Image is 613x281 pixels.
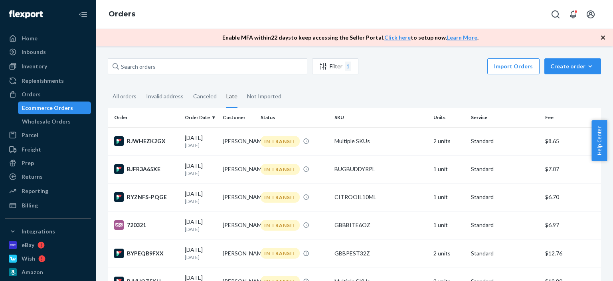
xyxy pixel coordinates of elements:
div: Prep [22,159,34,167]
div: [DATE] [185,134,216,149]
ol: breadcrumbs [102,3,142,26]
p: Standard [471,137,538,145]
td: [PERSON_NAME] [219,211,257,239]
a: Orders [109,10,135,18]
div: IN TRANSIT [261,220,300,231]
a: Freight [5,143,91,156]
div: Inbounds [22,48,46,56]
div: GBBBITE6OZ [334,221,427,229]
a: Ecommerce Orders [18,102,91,114]
button: Import Orders [487,58,540,74]
div: IN TRANSIT [261,248,300,259]
a: Reporting [5,185,91,197]
button: Integrations [5,225,91,238]
td: 2 units [430,127,468,155]
div: BYPEQB9FXX [114,249,178,258]
div: Wholesale Orders [22,118,71,126]
div: Billing [22,201,38,209]
a: Wish [5,252,91,265]
div: Create order [550,62,595,70]
div: GBBPEST32Z [334,249,427,257]
th: Units [430,108,468,127]
div: [DATE] [185,246,216,261]
div: Filter [312,62,358,71]
td: $6.70 [542,183,601,211]
td: [PERSON_NAME] [219,239,257,267]
div: IN TRANSIT [261,192,300,203]
a: Billing [5,199,91,212]
a: Wholesale Orders [18,115,91,128]
div: All orders [113,86,136,107]
button: Create order [544,58,601,74]
div: Home [22,34,38,42]
a: Click here [384,34,411,41]
div: Amazon [22,268,43,276]
div: Freight [22,145,41,153]
p: Standard [471,193,538,201]
td: [PERSON_NAME] [219,127,257,155]
a: Amazon [5,266,91,279]
td: $6.97 [542,211,601,239]
a: Returns [5,170,91,183]
p: Standard [471,221,538,229]
div: Invalid address [146,86,184,107]
th: Order Date [182,108,219,127]
div: IN TRANSIT [261,164,300,175]
div: [DATE] [185,190,216,205]
td: $7.07 [542,155,601,183]
th: Service [468,108,542,127]
button: Open Search Box [548,6,564,22]
p: Standard [471,165,538,173]
div: Ecommerce Orders [22,104,73,112]
a: Inventory [5,60,91,73]
div: Late [226,86,237,108]
div: Customer [223,114,254,121]
button: Open notifications [565,6,581,22]
td: 2 units [430,239,468,267]
div: eBay [22,241,34,249]
div: Returns [22,173,43,181]
a: Prep [5,157,91,169]
a: Parcel [5,129,91,141]
input: Search orders [108,58,307,74]
button: Filter [312,58,358,74]
a: Inbounds [5,46,91,58]
div: [DATE] [185,162,216,177]
td: $12.76 [542,239,601,267]
td: [PERSON_NAME] [219,155,257,183]
td: 1 unit [430,155,468,183]
div: Reporting [22,187,48,195]
div: [DATE] [185,218,216,233]
td: Multiple SKUs [331,127,430,155]
div: BJFR3A65XE [114,164,178,174]
div: Integrations [22,227,55,235]
th: Order [108,108,182,127]
a: eBay [5,239,91,251]
div: 720321 [114,220,178,230]
div: CITROOIL10ML [334,193,427,201]
div: Inventory [22,62,47,70]
p: [DATE] [185,170,216,177]
img: Flexport logo [9,10,43,18]
td: 1 unit [430,211,468,239]
div: Not Imported [247,86,281,107]
div: Canceled [193,86,217,107]
button: Open account menu [583,6,599,22]
div: BUGBUDDYRPL [334,165,427,173]
a: Home [5,32,91,45]
button: Close Navigation [75,6,91,22]
p: [DATE] [185,142,216,149]
div: IN TRANSIT [261,136,300,147]
a: Learn More [447,34,477,41]
div: Parcel [22,131,38,139]
p: [DATE] [185,254,216,261]
a: Orders [5,88,91,101]
div: Replenishments [22,77,64,85]
div: Orders [22,90,41,98]
div: 1 [345,62,351,71]
button: Help Center [591,120,607,161]
div: RYZNFS-PQGE [114,192,178,202]
td: 1 unit [430,183,468,211]
a: Replenishments [5,74,91,87]
p: [DATE] [185,226,216,233]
